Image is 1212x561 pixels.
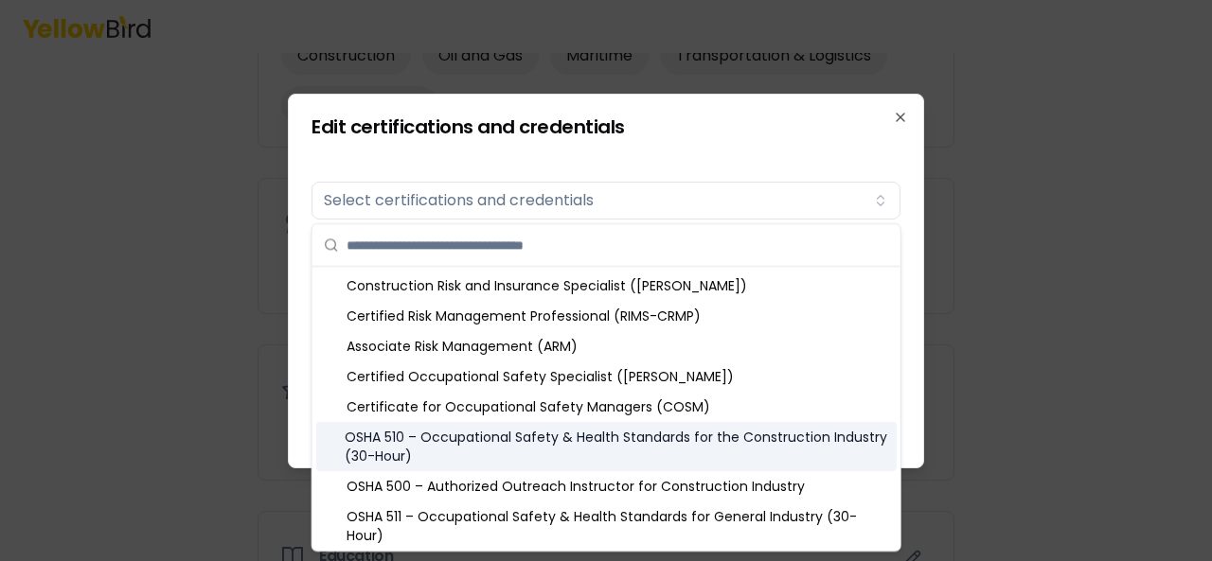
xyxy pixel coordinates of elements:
[312,117,900,136] h2: Edit certifications and credentials
[316,361,897,392] div: Certified Occupational Safety Specialist ([PERSON_NAME])
[316,471,897,501] div: OSHA 500 – Authorized Outreach Instructor for Construction Industry
[316,271,897,301] div: Construction Risk and Insurance Specialist ([PERSON_NAME])
[312,182,900,219] button: Select certifications and credentials
[312,267,900,551] div: Suggestions
[316,501,897,551] div: OSHA 511 – Occupational Safety & Health Standards for General Industry (30-Hour)
[316,422,897,471] div: OSHA 510 – Occupational Safety & Health Standards for the Construction Industry (30-Hour)
[316,392,897,422] div: Certificate for Occupational Safety Managers (COSM)
[316,331,897,361] div: Associate Risk Management (ARM)
[316,301,897,331] div: Certified Risk Management Professional (RIMS-CRMP)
